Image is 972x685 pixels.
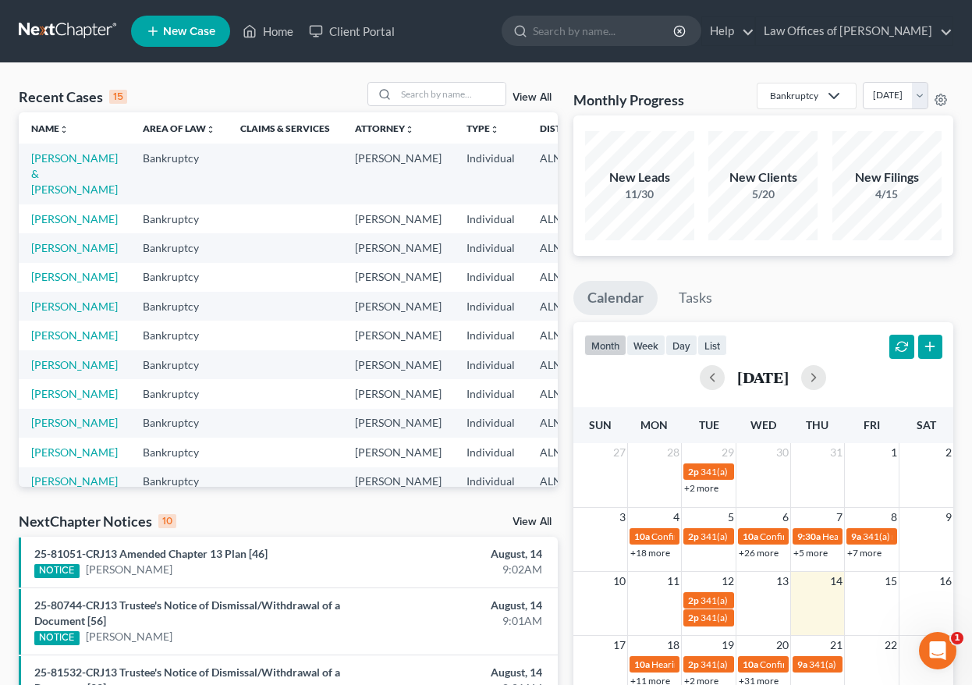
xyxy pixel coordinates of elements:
[699,418,719,431] span: Tue
[701,658,851,670] span: 341(a) meeting for [PERSON_NAME]
[793,547,828,559] a: +5 more
[383,598,542,613] div: August, 14
[31,300,118,313] a: [PERSON_NAME]
[775,636,790,655] span: 20
[739,547,779,559] a: +26 more
[454,321,527,350] td: Individual
[720,636,736,655] span: 19
[589,418,612,431] span: Sun
[612,572,627,591] span: 10
[889,508,899,527] span: 8
[708,169,818,186] div: New Clients
[832,186,942,202] div: 4/15
[726,508,736,527] span: 5
[919,632,956,669] iframe: Intercom live chat
[527,263,604,292] td: ALNB
[797,531,821,542] span: 9:30a
[31,474,118,488] a: [PERSON_NAME]
[31,358,118,371] a: [PERSON_NAME]
[743,658,758,670] span: 10a
[342,350,454,379] td: [PERSON_NAME]
[702,17,754,45] a: Help
[34,547,268,560] a: 25-81051-CRJ13 Amended Chapter 13 Plan [46]
[454,233,527,262] td: Individual
[720,572,736,591] span: 12
[527,292,604,321] td: ALNB
[938,572,953,591] span: 16
[158,514,176,528] div: 10
[701,594,851,606] span: 341(a) meeting for [PERSON_NAME]
[612,636,627,655] span: 17
[342,467,454,496] td: [PERSON_NAME]
[454,263,527,292] td: Individual
[130,263,228,292] td: Bankruptcy
[527,350,604,379] td: ALNB
[466,122,499,134] a: Typeunfold_more
[883,636,899,655] span: 22
[31,416,118,429] a: [PERSON_NAME]
[828,572,844,591] span: 14
[847,547,882,559] a: +7 more
[355,122,414,134] a: Attorneyunfold_more
[944,443,953,462] span: 2
[832,169,942,186] div: New Filings
[490,125,499,134] i: unfold_more
[31,122,69,134] a: Nameunfold_more
[618,508,627,527] span: 3
[383,562,542,577] div: 9:02AM
[760,531,937,542] span: Confirmation hearing for [PERSON_NAME]
[19,87,127,106] div: Recent Cases
[130,321,228,350] td: Bankruptcy
[688,612,699,623] span: 2p
[612,443,627,462] span: 27
[454,204,527,233] td: Individual
[573,91,684,109] h3: Monthly Progress
[342,321,454,350] td: [PERSON_NAME]
[626,335,665,356] button: week
[540,122,591,134] a: Districtunfold_more
[31,328,118,342] a: [PERSON_NAME]
[342,263,454,292] td: [PERSON_NAME]
[383,613,542,629] div: 9:01AM
[342,379,454,408] td: [PERSON_NAME]
[688,531,699,542] span: 2p
[206,125,215,134] i: unfold_more
[775,572,790,591] span: 13
[756,17,952,45] a: Law Offices of [PERSON_NAME]
[527,204,604,233] td: ALNB
[665,636,681,655] span: 18
[672,508,681,527] span: 4
[130,379,228,408] td: Bankruptcy
[708,186,818,202] div: 5/20
[720,443,736,462] span: 29
[86,562,172,577] a: [PERSON_NAME]
[584,335,626,356] button: month
[750,418,776,431] span: Wed
[573,281,658,315] a: Calendar
[109,90,127,104] div: 15
[864,418,880,431] span: Fri
[454,292,527,321] td: Individual
[806,418,828,431] span: Thu
[130,350,228,379] td: Bankruptcy
[775,443,790,462] span: 30
[130,467,228,496] td: Bankruptcy
[454,409,527,438] td: Individual
[34,598,340,627] a: 25-80744-CRJ13 Trustee's Notice of Dismissal/Withdrawal of a Document [56]
[383,665,542,680] div: August, 14
[665,281,726,315] a: Tasks
[527,467,604,496] td: ALNB
[31,387,118,400] a: [PERSON_NAME]
[31,151,118,196] a: [PERSON_NAME] & [PERSON_NAME]
[235,17,301,45] a: Home
[701,531,851,542] span: 341(a) meeting for [PERSON_NAME]
[835,508,844,527] span: 7
[31,270,118,283] a: [PERSON_NAME]
[31,241,118,254] a: [PERSON_NAME]
[454,379,527,408] td: Individual
[760,658,937,670] span: Confirmation hearing for [PERSON_NAME]
[34,564,80,578] div: NOTICE
[405,125,414,134] i: unfold_more
[130,409,228,438] td: Bankruptcy
[770,89,818,102] div: Bankruptcy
